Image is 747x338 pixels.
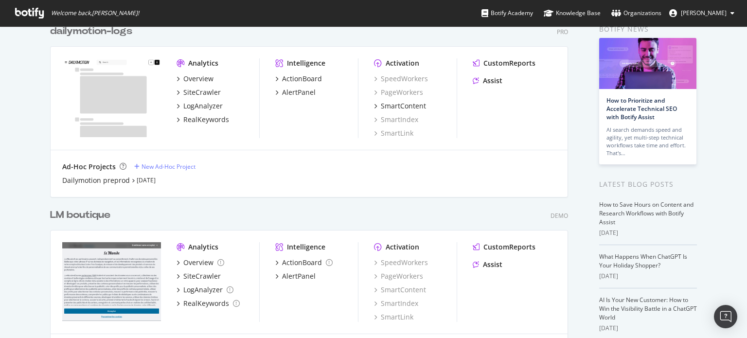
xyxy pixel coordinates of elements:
[557,28,568,36] div: Pro
[183,299,229,308] div: RealKeywords
[188,242,218,252] div: Analytics
[374,115,418,125] a: SmartIndex
[551,212,568,220] div: Demo
[177,285,233,295] a: LogAnalyzer
[177,101,223,111] a: LogAnalyzer
[282,74,322,84] div: ActionBoard
[599,229,697,237] div: [DATE]
[544,8,601,18] div: Knowledge Base
[599,200,694,226] a: How to Save Hours on Content and Research Workflows with Botify Assist
[374,271,423,281] a: PageWorkers
[51,9,139,17] span: Welcome back, [PERSON_NAME] !
[599,38,696,89] img: How to Prioritize and Accelerate Technical SEO with Botify Assist
[275,258,333,267] a: ActionBoard
[50,24,136,38] a: dailymotion-logs
[287,58,325,68] div: Intelligence
[599,252,687,269] a: What Happens When ChatGPT Is Your Holiday Shopper?
[275,74,322,84] a: ActionBoard
[374,88,423,97] a: PageWorkers
[287,242,325,252] div: Intelligence
[661,5,742,21] button: [PERSON_NAME]
[275,271,316,281] a: AlertPanel
[599,24,697,35] div: Botify news
[177,115,229,125] a: RealKeywords
[599,272,697,281] div: [DATE]
[62,58,161,137] img: www.dailymotion.com
[599,324,697,333] div: [DATE]
[374,128,413,138] a: SmartLink
[183,88,221,97] div: SiteCrawler
[611,8,661,18] div: Organizations
[681,9,727,17] span: frederic Devigne
[177,271,221,281] a: SiteCrawler
[381,101,426,111] div: SmartContent
[177,299,240,308] a: RealKeywords
[374,258,428,267] a: SpeedWorkers
[282,88,316,97] div: AlertPanel
[183,115,229,125] div: RealKeywords
[177,74,213,84] a: Overview
[473,242,535,252] a: CustomReports
[473,76,502,86] a: Assist
[483,242,535,252] div: CustomReports
[50,24,132,38] div: dailymotion-logs
[599,179,697,190] div: Latest Blog Posts
[374,299,418,308] a: SmartIndex
[483,58,535,68] div: CustomReports
[473,260,502,269] a: Assist
[183,74,213,84] div: Overview
[374,74,428,84] a: SpeedWorkers
[183,271,221,281] div: SiteCrawler
[177,88,221,97] a: SiteCrawler
[282,271,316,281] div: AlertPanel
[62,162,116,172] div: Ad-Hoc Projects
[183,258,213,267] div: Overview
[374,101,426,111] a: SmartContent
[606,126,689,157] div: AI search demands speed and agility, yet multi-step technical workflows take time and effort. Tha...
[282,258,322,267] div: ActionBoard
[714,305,737,328] div: Open Intercom Messenger
[188,58,218,68] div: Analytics
[374,285,426,295] a: SmartContent
[142,162,196,171] div: New Ad-Hoc Project
[374,312,413,322] a: SmartLink
[137,176,156,184] a: [DATE]
[606,96,677,121] a: How to Prioritize and Accelerate Technical SEO with Botify Assist
[50,208,114,222] a: LM boutique
[183,101,223,111] div: LogAnalyzer
[134,162,196,171] a: New Ad-Hoc Project
[386,242,419,252] div: Activation
[481,8,533,18] div: Botify Academy
[177,258,224,267] a: Overview
[473,58,535,68] a: CustomReports
[62,176,130,185] a: Dailymotion preprod
[386,58,419,68] div: Activation
[275,88,316,97] a: AlertPanel
[483,76,502,86] div: Assist
[183,285,223,295] div: LogAnalyzer
[62,242,161,321] img: - JA
[50,208,110,222] div: LM boutique
[483,260,502,269] div: Assist
[599,296,697,321] a: AI Is Your New Customer: How to Win the Visibility Battle in a ChatGPT World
